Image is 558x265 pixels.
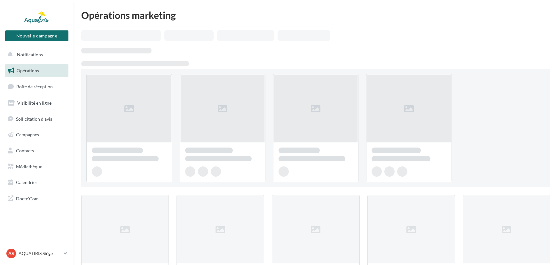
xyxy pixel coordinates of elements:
p: AQUATIRIS Siège [19,250,61,257]
span: Notifications [17,52,43,57]
span: Contacts [16,148,34,153]
button: Nouvelle campagne [5,30,68,41]
span: Visibilité en ligne [17,100,51,106]
a: Opérations [4,64,70,77]
a: AS AQUATIRIS Siège [5,247,68,260]
a: Visibilité en ligne [4,96,70,110]
a: Campagnes [4,128,70,141]
span: AS [8,250,14,257]
a: Boîte de réception [4,80,70,93]
span: Calendrier [16,180,37,185]
a: Calendrier [4,176,70,189]
span: Sollicitation d'avis [16,116,52,121]
div: Opérations marketing [81,10,550,20]
a: Contacts [4,144,70,157]
span: Campagnes [16,132,39,137]
span: Médiathèque [16,164,42,169]
span: Opérations [17,68,39,73]
a: Sollicitation d'avis [4,112,70,126]
span: Boîte de réception [16,84,53,89]
button: Notifications [4,48,67,61]
a: Médiathèque [4,160,70,173]
span: Docto'Com [16,194,39,203]
a: Docto'Com [4,192,70,205]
